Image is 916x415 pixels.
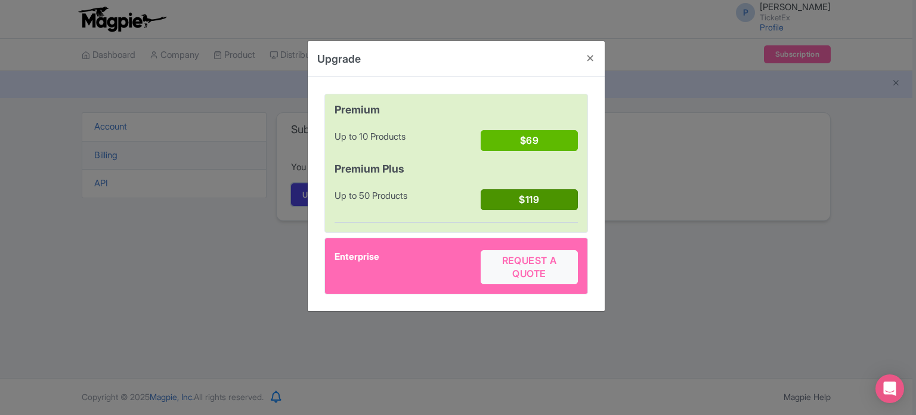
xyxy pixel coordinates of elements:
[481,189,578,210] button: $119
[875,374,904,403] div: Open Intercom Messenger
[335,104,578,116] h4: Premium
[335,189,481,215] div: Up to 50 Products
[335,250,481,284] div: Enterprise
[502,254,556,279] span: Request a quote
[481,250,578,284] button: Request a quote
[317,51,361,67] h4: Upgrade
[335,163,578,175] h4: Premium Plus
[481,130,578,151] button: $69
[576,41,605,75] button: Close
[335,130,481,156] div: Up to 10 Products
